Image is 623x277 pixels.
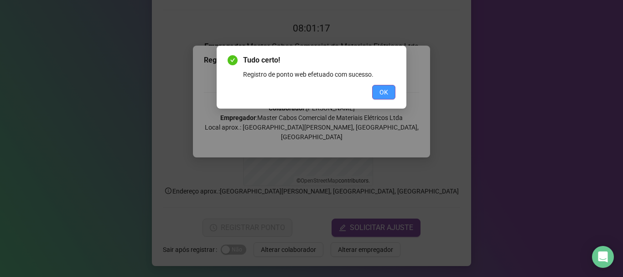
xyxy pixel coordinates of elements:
button: OK [372,85,395,99]
span: Tudo certo! [243,55,395,66]
span: check-circle [228,55,238,65]
div: Registro de ponto web efetuado com sucesso. [243,69,395,79]
div: Open Intercom Messenger [592,246,614,268]
span: OK [379,87,388,97]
